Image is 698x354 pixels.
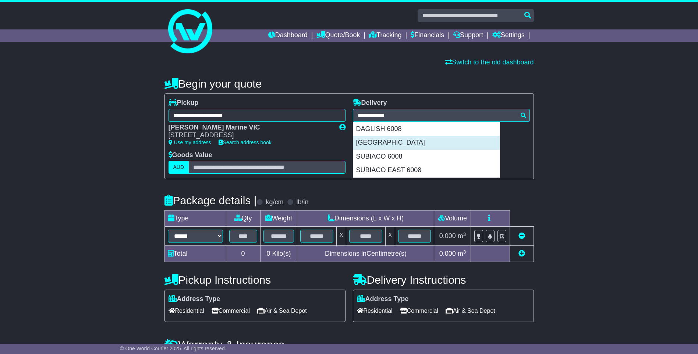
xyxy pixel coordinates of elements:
[445,59,534,66] a: Switch to the old dashboard
[257,305,307,316] span: Air & Sea Depot
[357,305,393,316] span: Residential
[518,250,525,257] a: Add new item
[164,274,346,286] h4: Pickup Instructions
[434,210,471,227] td: Volume
[169,131,332,139] div: [STREET_ADDRESS]
[212,305,250,316] span: Commercial
[458,250,466,257] span: m
[297,246,434,262] td: Dimensions in Centimetre(s)
[169,139,211,145] a: Use my address
[463,249,466,255] sup: 3
[411,29,444,42] a: Financials
[164,210,226,227] td: Type
[446,305,495,316] span: Air & Sea Depot
[169,151,212,159] label: Goods Value
[353,109,530,122] typeahead: Please provide city
[169,161,189,174] label: AUD
[169,305,204,316] span: Residential
[458,232,466,240] span: m
[400,305,438,316] span: Commercial
[164,194,257,206] h4: Package details |
[353,136,500,150] div: [GEOGRAPHIC_DATA]
[260,210,297,227] td: Weight
[385,227,395,246] td: x
[369,29,401,42] a: Tracking
[297,210,434,227] td: Dimensions (L x W x H)
[439,250,456,257] span: 0.000
[353,150,500,164] div: SUBIACO 6008
[164,78,534,90] h4: Begin your quote
[169,124,332,132] div: [PERSON_NAME] Marine VIC
[120,346,226,351] span: © One World Courier 2025. All rights reserved.
[226,246,260,262] td: 0
[316,29,360,42] a: Quote/Book
[266,250,270,257] span: 0
[353,274,534,286] h4: Delivery Instructions
[353,163,500,177] div: SUBIACO EAST 6008
[260,246,297,262] td: Kilo(s)
[453,29,483,42] a: Support
[219,139,272,145] a: Search address book
[463,231,466,237] sup: 3
[492,29,525,42] a: Settings
[164,246,226,262] td: Total
[439,232,456,240] span: 0.000
[353,99,387,107] label: Delivery
[226,210,260,227] td: Qty
[357,295,409,303] label: Address Type
[169,295,220,303] label: Address Type
[268,29,308,42] a: Dashboard
[337,227,346,246] td: x
[353,122,500,136] div: DAGLISH 6008
[169,99,199,107] label: Pickup
[164,339,534,351] h4: Warranty & Insurance
[266,198,283,206] label: kg/cm
[518,232,525,240] a: Remove this item
[296,198,308,206] label: lb/in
